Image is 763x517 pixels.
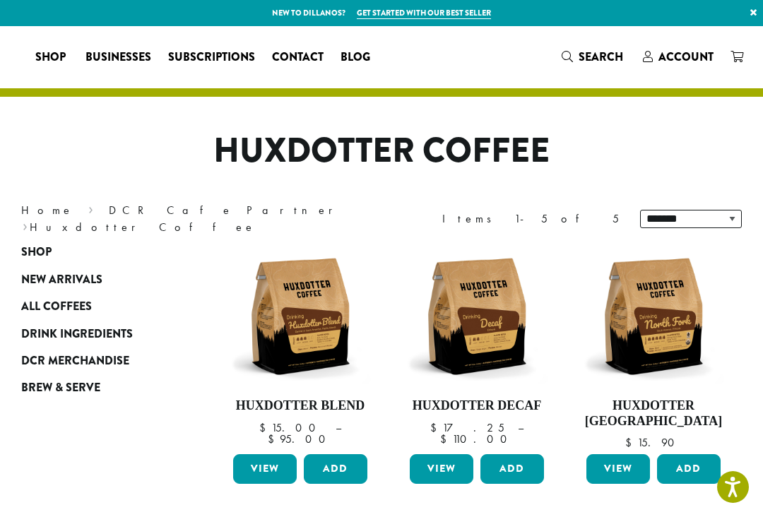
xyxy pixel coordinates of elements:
[304,454,367,484] button: Add
[410,454,473,484] a: View
[583,398,724,429] h4: Huxdotter [GEOGRAPHIC_DATA]
[230,246,371,387] img: Huxdotter-Coffee-Huxdotter-Blend-12oz-Web.jpg
[268,432,332,446] bdi: 95.00
[168,49,255,66] span: Subscriptions
[272,49,324,66] span: Contact
[259,420,271,435] span: $
[583,246,724,448] a: Huxdotter [GEOGRAPHIC_DATA] $15.90
[406,246,548,448] a: Huxdotter Decaf
[35,49,66,66] span: Shop
[11,131,752,172] h1: Huxdotter Coffee
[586,454,650,484] a: View
[430,420,442,435] span: $
[440,432,452,446] span: $
[233,454,297,484] a: View
[21,352,129,370] span: DCR Merchandise
[21,244,52,261] span: Shop
[230,398,371,414] h4: Huxdotter Blend
[21,239,170,266] a: Shop
[357,7,491,19] a: Get started with our best seller
[230,246,371,448] a: Huxdotter Blend
[341,49,370,66] span: Blog
[553,45,634,69] a: Search
[21,266,170,293] a: New Arrivals
[583,246,724,387] img: Huxdotter-Coffee-North-Fork-12oz-Web.jpg
[85,49,151,66] span: Businesses
[21,326,133,343] span: Drink Ingredients
[21,320,170,347] a: Drink Ingredients
[625,435,637,450] span: $
[268,432,280,446] span: $
[657,454,721,484] button: Add
[259,420,322,435] bdi: 15.00
[480,454,544,484] button: Add
[21,347,170,374] a: DCR Merchandise
[518,420,524,435] span: –
[21,203,73,218] a: Home
[336,420,341,435] span: –
[442,210,619,227] div: Items 1-5 of 5
[21,202,360,236] nav: Breadcrumb
[406,246,548,387] img: Huxdotter-Coffee-Decaf-12oz-Web.jpg
[109,203,343,218] a: DCR Cafe Partner
[658,49,714,65] span: Account
[27,46,77,69] a: Shop
[21,271,102,289] span: New Arrivals
[21,379,100,397] span: Brew & Serve
[625,435,681,450] bdi: 15.90
[430,420,504,435] bdi: 17.25
[406,398,548,414] h4: Huxdotter Decaf
[21,374,170,401] a: Brew & Serve
[88,197,93,219] span: ›
[440,432,514,446] bdi: 110.00
[21,293,170,320] a: All Coffees
[21,298,92,316] span: All Coffees
[23,214,28,236] span: ›
[579,49,623,65] span: Search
